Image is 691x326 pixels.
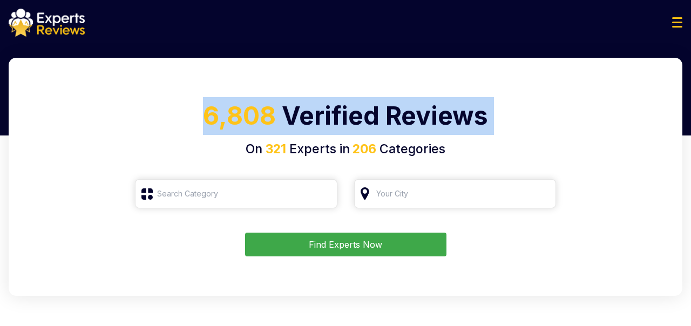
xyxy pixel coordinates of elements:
img: logo [9,9,85,37]
h1: Verified Reviews [22,97,669,140]
span: 6,808 [203,100,276,131]
span: 321 [266,141,286,157]
button: Find Experts Now [245,233,446,256]
img: Menu Icon [672,17,682,28]
h4: On Experts in Categories [22,140,669,159]
input: Search Category [135,179,337,208]
span: 206 [350,141,376,157]
input: Your City [354,179,557,208]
